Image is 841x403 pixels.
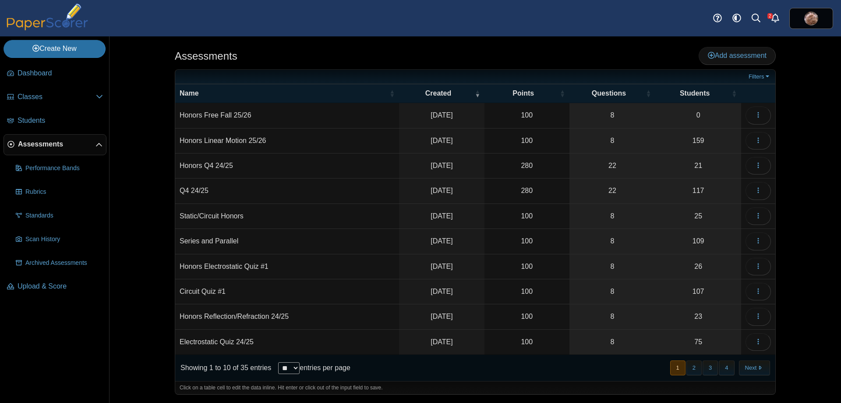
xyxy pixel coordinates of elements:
time: May 2, 2025 at 7:55 AM [431,288,452,295]
td: 100 [484,128,569,153]
span: Name [180,89,388,98]
span: Name : Activate to sort [389,89,395,98]
a: Scan History [12,229,106,250]
a: 8 [569,229,656,253]
a: 8 [569,279,656,304]
td: Honors Q4 24/25 [175,153,399,178]
a: 8 [569,128,656,153]
span: Archived Assessments [25,259,103,267]
span: Jean-Paul Whittall [804,11,818,25]
span: Questions [574,89,644,98]
h1: Assessments [175,49,237,64]
a: 159 [655,128,741,153]
a: 8 [569,103,656,128]
a: 0 [655,103,741,128]
a: Classes [4,87,106,108]
td: Series and Parallel [175,229,399,254]
a: Dashboard [4,63,106,84]
a: Archived Assessments [12,253,106,274]
span: Dashboard [18,68,103,78]
span: Students : Activate to sort [731,89,737,98]
td: 100 [484,103,569,128]
span: Classes [18,92,96,102]
a: 25 [655,204,741,228]
a: 23 [655,304,741,329]
a: Add assessment [699,47,776,64]
td: Static/Circuit Honors [175,204,399,229]
a: 109 [655,229,741,253]
span: Upload & Score [18,282,103,291]
td: Circuit Quiz #1 [175,279,399,304]
a: 117 [655,178,741,203]
time: Apr 18, 2025 at 8:56 AM [431,338,452,346]
div: Click on a table cell to edit the data inline. Hit enter or click out of the input field to save. [175,381,775,394]
span: Questions : Activate to sort [646,89,651,98]
a: 8 [569,254,656,279]
td: 100 [484,279,569,304]
a: 8 [569,204,656,228]
td: Honors Free Fall 25/26 [175,103,399,128]
td: 280 [484,178,569,203]
span: Students [18,116,103,125]
img: ps.7gEweUQfp4xW3wTN [804,11,818,25]
span: Standards [25,211,103,220]
td: Honors Linear Motion 25/26 [175,128,399,153]
span: Add assessment [708,52,767,59]
span: Points [489,89,558,98]
time: Sep 23, 2025 at 11:34 PM [431,111,452,119]
td: 100 [484,304,569,329]
td: Electrostatic Quiz 24/25 [175,330,399,355]
a: ps.7gEweUQfp4xW3wTN [789,8,833,29]
div: Showing 1 to 10 of 35 entries [175,355,271,381]
span: Rubrics [25,188,103,196]
a: 22 [569,178,656,203]
img: PaperScorer [4,4,91,30]
a: Rubrics [12,182,106,203]
button: 3 [703,360,718,375]
a: Filters [746,72,773,81]
a: 75 [655,330,741,354]
a: 8 [569,304,656,329]
a: PaperScorer [4,24,91,32]
span: Assessments [18,139,95,149]
td: 100 [484,254,569,279]
a: 107 [655,279,741,304]
td: 280 [484,153,569,178]
time: Jun 3, 2025 at 7:25 PM [431,187,452,194]
td: 100 [484,229,569,254]
td: 100 [484,204,569,229]
time: Jun 5, 2025 at 7:43 AM [431,162,452,169]
time: Apr 18, 2025 at 11:29 AM [431,313,452,320]
td: 100 [484,330,569,355]
a: Alerts [766,9,785,28]
button: 2 [686,360,702,375]
a: 8 [569,330,656,354]
button: 1 [670,360,686,375]
time: May 16, 2025 at 7:47 AM [431,237,452,245]
a: Upload & Score [4,276,106,297]
span: Students [660,89,730,98]
span: Scan History [25,235,103,244]
time: May 2, 2025 at 8:36 AM [431,263,452,270]
nav: pagination [669,360,770,375]
td: Q4 24/25 [175,178,399,203]
td: Honors Reflection/Refraction 24/25 [175,304,399,329]
a: Assessments [4,134,106,155]
a: 26 [655,254,741,279]
button: Next [739,360,770,375]
a: Performance Bands [12,158,106,179]
time: Sep 11, 2025 at 8:40 AM [431,137,452,144]
label: entries per page [300,364,350,371]
a: Standards [12,205,106,226]
a: Students [4,111,106,132]
td: Honors Electrostatic Quiz #1 [175,254,399,279]
span: Performance Bands [25,164,103,173]
a: 22 [569,153,656,178]
time: May 17, 2025 at 11:30 AM [431,212,452,220]
span: Created : Activate to remove sorting [475,89,480,98]
span: Created [403,89,473,98]
span: Points : Activate to sort [560,89,565,98]
a: 21 [655,153,741,178]
button: 4 [719,360,734,375]
a: Create New [4,40,106,57]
